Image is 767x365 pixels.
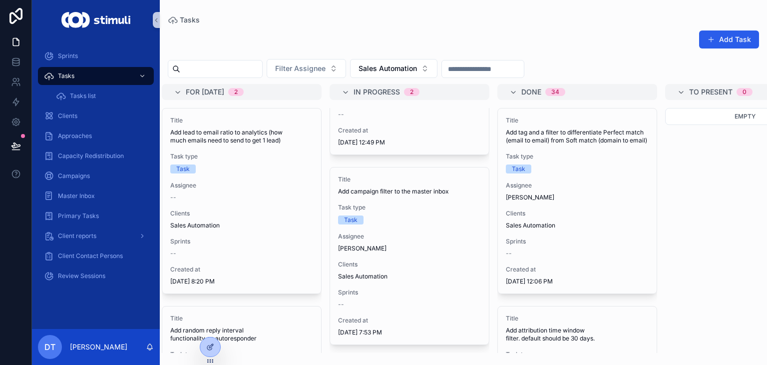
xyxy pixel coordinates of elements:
a: Clients [38,107,154,125]
span: -- [170,193,176,201]
span: Title [506,314,649,322]
span: Task type [506,350,649,358]
span: Assignee [170,181,313,189]
span: Primary Tasks [58,212,99,220]
img: App logo [61,12,130,28]
span: Done [521,87,541,97]
a: Tasks [38,67,154,85]
span: Client Contact Persons [58,252,123,260]
a: TitleAdd campaign filter to the master inboxTask typeTaskAssignee[PERSON_NAME]ClientsSales Automa... [330,167,489,345]
span: Sales Automation [359,63,417,73]
button: Add Task [699,30,759,48]
a: Tasks [168,15,200,25]
p: [PERSON_NAME] [70,342,127,352]
span: Created at [506,265,649,273]
span: Add random reply interval functionality on autoresponder [170,326,313,342]
span: To present [689,87,733,97]
div: scrollable content [32,40,160,298]
span: Tasks [180,15,200,25]
span: [PERSON_NAME] [506,193,554,201]
span: Review Sessions [58,272,105,280]
div: Task [512,164,525,173]
span: Title [170,116,313,124]
span: Clients [58,112,77,120]
span: Add lead to email ratio to analytics (how much emails need to send to get 1 lead) [170,128,313,144]
span: Assignee [506,181,649,189]
span: Assignee [338,232,481,240]
span: Sales Automation [170,221,220,229]
div: Task [344,215,358,224]
span: Created at [338,316,481,324]
span: Campaigns [58,172,90,180]
a: Primary Tasks [38,207,154,225]
div: 0 [743,88,747,96]
span: [DATE] 7:53 PM [338,328,481,336]
span: -- [338,110,344,118]
span: Sprints [506,237,649,245]
span: Sprints [170,237,313,245]
span: [DATE] 8:20 PM [170,277,313,285]
a: Capacity Redistribution [38,147,154,165]
span: Tasks [58,72,74,80]
a: TitleAdd lead to email ratio to analytics (how much emails need to send to get 1 lead)Task typeTa... [162,108,322,294]
span: Empty [735,112,756,120]
span: DT [44,341,55,353]
span: Clients [170,209,313,217]
button: Select Button [267,59,346,78]
span: -- [506,249,512,257]
span: -- [338,300,344,308]
span: Clients [506,209,649,217]
span: Task type [170,350,313,358]
a: Campaigns [38,167,154,185]
span: Task type [506,152,649,160]
span: In progress [354,87,400,97]
span: Add tag and a filter to differentiate Perfect match (email to email) from Soft match (domain to e... [506,128,649,144]
div: 2 [234,88,238,96]
a: Client reports [38,227,154,245]
div: 34 [551,88,559,96]
span: -- [170,249,176,257]
a: Approaches [38,127,154,145]
span: Sprints [58,52,78,60]
span: Sales Automation [338,272,387,280]
span: Title [170,314,313,322]
span: Filter Assignee [275,63,326,73]
a: Master Inbox [38,187,154,205]
span: Sprints [338,288,481,296]
span: Approaches [58,132,92,140]
span: Sales Automation [506,221,555,229]
div: Task [176,164,190,173]
a: Review Sessions [38,267,154,285]
a: Client Contact Persons [38,247,154,265]
span: Capacity Redistribution [58,152,124,160]
a: Sprints [38,47,154,65]
span: [DATE] 12:06 PM [506,277,649,285]
span: [DATE] 12:49 PM [338,138,481,146]
span: Clients [338,260,481,268]
span: Created at [338,126,481,134]
span: Title [338,175,481,183]
button: Select Button [350,59,437,78]
span: Tasks list [70,92,96,100]
span: Master Inbox [58,192,95,200]
span: Task type [338,203,481,211]
span: Add campaign filter to the master inbox [338,187,481,195]
div: 2 [410,88,413,96]
a: TitleAdd tag and a filter to differentiate Perfect match (email to email) from Soft match (domain... [497,108,657,294]
span: For [DATE] [186,87,224,97]
span: Task type [170,152,313,160]
span: Add attribution time window filter. default should be 30 days. [506,326,649,342]
span: [PERSON_NAME] [338,244,386,252]
span: Created at [170,265,313,273]
span: Title [506,116,649,124]
span: Client reports [58,232,96,240]
a: Tasks list [50,87,154,105]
